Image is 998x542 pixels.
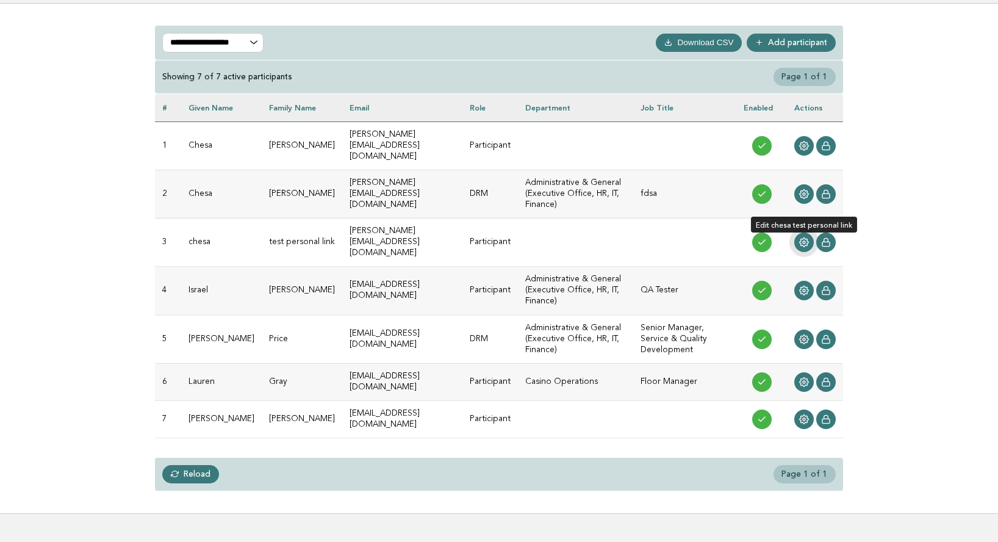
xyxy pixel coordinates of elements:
[262,267,342,315] td: [PERSON_NAME]
[181,94,262,121] th: Given name
[262,315,342,363] td: Price
[262,219,342,267] td: test personal link
[656,34,742,52] button: Download CSV
[736,94,787,121] th: Enabled
[262,363,342,400] td: Gray
[633,94,736,121] th: Job Title
[518,363,633,400] td: Casino Operations
[342,170,462,218] td: [PERSON_NAME][EMAIL_ADDRESS][DOMAIN_NAME]
[462,219,518,267] td: Participant
[518,170,633,218] td: Administrative & General (Executive Office, HR, IT, Finance)
[162,71,292,82] div: Showing 7 of 7 active participants
[633,170,736,218] td: fdsa
[342,121,462,170] td: [PERSON_NAME][EMAIL_ADDRESS][DOMAIN_NAME]
[462,315,518,363] td: DRM
[342,94,462,121] th: Email
[181,219,262,267] td: chesa
[518,94,633,121] th: Department
[462,121,518,170] td: Participant
[155,94,181,121] th: #
[462,363,518,400] td: Participant
[342,363,462,400] td: [EMAIL_ADDRESS][DOMAIN_NAME]
[181,400,262,438] td: [PERSON_NAME]
[342,400,462,438] td: [EMAIL_ADDRESS][DOMAIN_NAME]
[633,315,736,363] td: Senior Manager, Service & Quality Development
[181,121,262,170] td: Chesa
[462,267,518,315] td: Participant
[633,267,736,315] td: QA Tester
[262,94,342,121] th: Family name
[155,363,181,400] td: 6
[518,315,633,363] td: Administrative & General (Executive Office, HR, IT, Finance)
[462,170,518,218] td: DRM
[181,363,262,400] td: Lauren
[155,400,181,438] td: 7
[262,170,342,218] td: [PERSON_NAME]
[747,34,836,52] a: Add participant
[155,219,181,267] td: 3
[342,267,462,315] td: [EMAIL_ADDRESS][DOMAIN_NAME]
[462,400,518,438] td: Participant
[155,315,181,363] td: 5
[518,267,633,315] td: Administrative & General (Executive Office, HR, IT, Finance)
[633,363,736,400] td: Floor Manager
[155,170,181,218] td: 2
[155,267,181,315] td: 4
[262,400,342,438] td: [PERSON_NAME]
[181,170,262,218] td: Chesa
[342,315,462,363] td: [EMAIL_ADDRESS][DOMAIN_NAME]
[162,465,219,483] a: Reload
[181,315,262,363] td: [PERSON_NAME]
[342,219,462,267] td: [PERSON_NAME][EMAIL_ADDRESS][DOMAIN_NAME]
[181,267,262,315] td: Israel
[155,121,181,170] td: 1
[262,121,342,170] td: [PERSON_NAME]
[462,94,518,121] th: Role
